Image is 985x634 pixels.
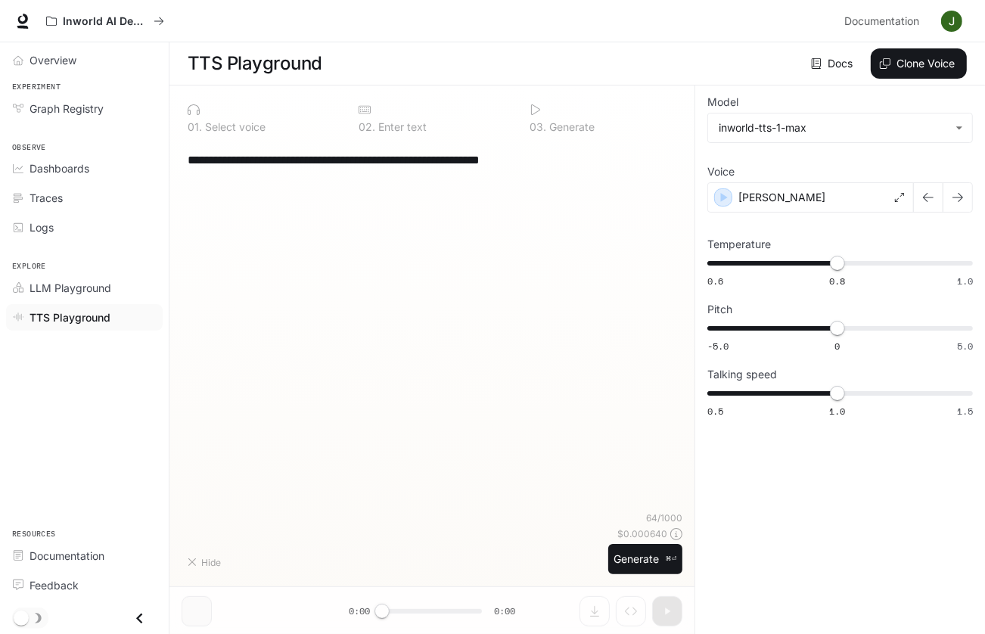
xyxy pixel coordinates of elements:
[708,113,972,142] div: inworld-tts-1-max
[707,239,771,250] p: Temperature
[6,214,163,241] a: Logs
[829,275,845,287] span: 0.8
[30,577,79,593] span: Feedback
[844,12,919,31] span: Documentation
[834,340,840,353] span: 0
[6,47,163,73] a: Overview
[6,275,163,301] a: LLM Playground
[6,185,163,211] a: Traces
[957,275,973,287] span: 1.0
[30,101,104,117] span: Graph Registry
[719,120,948,135] div: inworld-tts-1-max
[188,48,322,79] h1: TTS Playground
[937,6,967,36] button: User avatar
[6,542,163,569] a: Documentation
[608,544,683,575] button: Generate⌘⏎
[375,122,427,132] p: Enter text
[957,405,973,418] span: 1.5
[123,603,157,634] button: Close drawer
[359,122,375,132] p: 0 2 .
[6,572,163,598] a: Feedback
[30,309,110,325] span: TTS Playground
[808,48,859,79] a: Docs
[617,527,667,540] p: $ 0.000640
[30,160,89,176] span: Dashboards
[871,48,967,79] button: Clone Voice
[30,548,104,564] span: Documentation
[707,340,729,353] span: -5.0
[546,122,595,132] p: Generate
[30,190,63,206] span: Traces
[39,6,171,36] button: All workspaces
[30,280,111,296] span: LLM Playground
[707,97,738,107] p: Model
[188,122,202,132] p: 0 1 .
[182,550,230,574] button: Hide
[838,6,931,36] a: Documentation
[30,219,54,235] span: Logs
[6,95,163,122] a: Graph Registry
[707,369,777,380] p: Talking speed
[63,15,148,28] p: Inworld AI Demos
[6,304,163,331] a: TTS Playground
[6,155,163,182] a: Dashboards
[707,166,735,177] p: Voice
[707,304,732,315] p: Pitch
[646,511,682,524] p: 64 / 1000
[202,122,266,132] p: Select voice
[666,555,677,564] p: ⌘⏎
[829,405,845,418] span: 1.0
[957,340,973,353] span: 5.0
[530,122,546,132] p: 0 3 .
[30,52,76,68] span: Overview
[14,609,29,626] span: Dark mode toggle
[707,405,723,418] span: 0.5
[738,190,825,205] p: [PERSON_NAME]
[941,11,962,32] img: User avatar
[707,275,723,287] span: 0.6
